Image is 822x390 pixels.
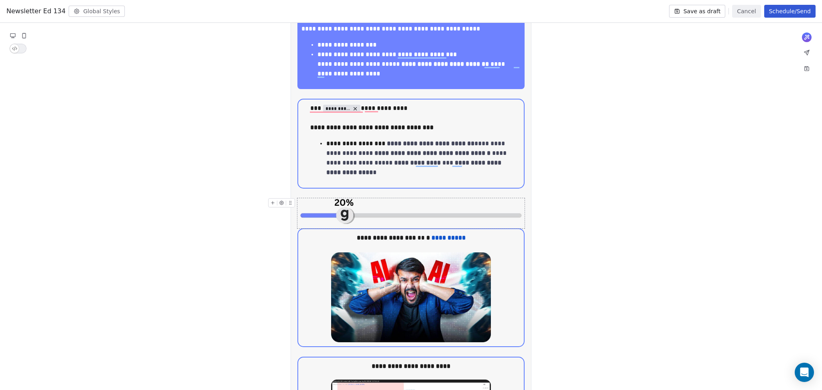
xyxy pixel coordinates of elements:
[732,5,761,18] button: Cancel
[69,6,125,17] button: Global Styles
[669,5,726,18] button: Save as draft
[764,5,816,18] button: Schedule/Send
[795,363,814,382] div: Open Intercom Messenger
[6,6,65,16] span: Newsletter Ed 134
